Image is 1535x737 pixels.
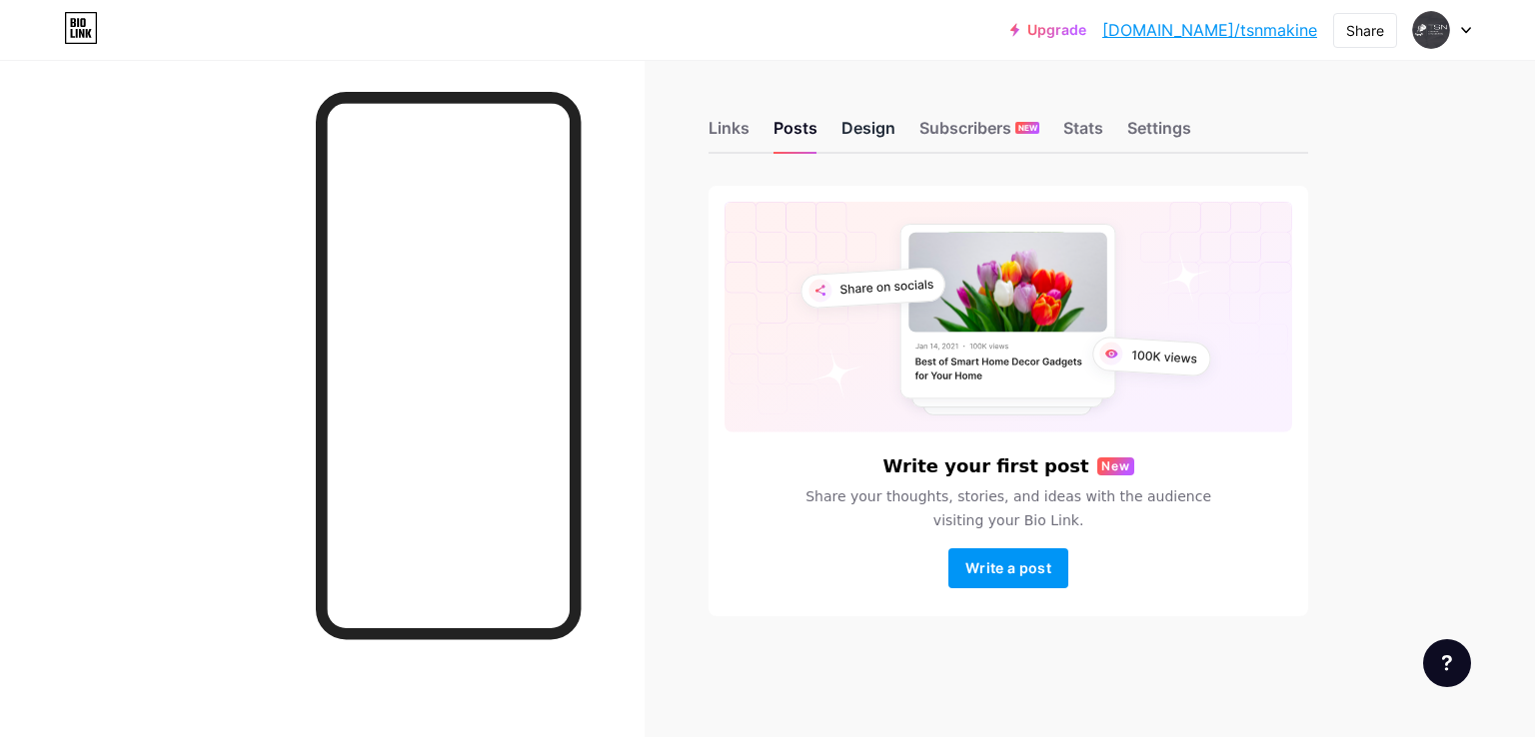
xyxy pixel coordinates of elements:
[773,116,817,152] div: Posts
[1101,457,1130,475] span: New
[709,116,750,152] div: Links
[883,456,1089,476] h6: Write your first post
[948,548,1068,588] button: Write a post
[1412,11,1450,49] img: tsnmakine
[1063,116,1103,152] div: Stats
[1346,20,1384,41] div: Share
[965,559,1051,576] span: Write a post
[1018,122,1037,134] span: NEW
[781,484,1235,532] span: Share your thoughts, stories, and ideas with the audience visiting your Bio Link.
[1127,116,1191,152] div: Settings
[919,116,1039,152] div: Subscribers
[1102,18,1317,42] a: [DOMAIN_NAME]/tsnmakine
[841,116,895,152] div: Design
[1010,22,1086,38] a: Upgrade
